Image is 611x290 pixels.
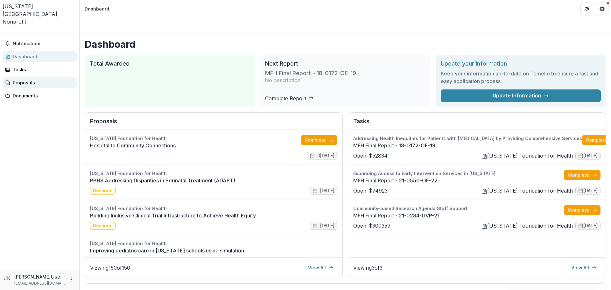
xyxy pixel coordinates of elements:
a: Complete [301,135,337,145]
p: Viewing 150 of 150 [90,264,130,272]
h2: Proposals [90,118,337,130]
a: MFH Final Report - 21-0550-OF-22 [353,177,564,184]
a: Dashboard [3,51,77,62]
span: Notifications [13,41,74,46]
a: Documents [3,90,77,101]
nav: breadcrumb [82,4,112,13]
a: PBHS Addressing Disparities in Perinatal Treatment (ADAPT) [90,177,337,184]
a: Complete Report [265,95,314,102]
a: Improving pediatric care in [US_STATE] schools using simulation [90,247,337,254]
p: [EMAIL_ADDRESS][DOMAIN_NAME] [14,280,65,286]
a: MFH Final Report - 21-0284-GVP-21 [353,212,564,219]
h2: Total Awarded [90,60,250,67]
span: Nonprofit [3,18,26,25]
div: Dashboard [85,5,109,12]
button: Partners [580,3,593,15]
a: Hospital to Community Connections [90,142,301,149]
p: [PERSON_NAME] [14,273,51,280]
a: MFH Final Report - 18-0172-OF-19 [353,142,582,149]
h3: Keep your information up-to-date on Temelio to ensure a fast and easy application process. [441,70,601,85]
p: No description [265,76,300,84]
div: Proposals [13,79,72,86]
button: More [68,276,75,283]
h2: Tasks [353,118,600,130]
p: Viewing 3 of 3 [353,264,383,272]
h3: MFH Final Report - 18-0172-OF-19 [265,70,356,77]
button: Notifications [3,39,77,49]
a: View All [304,263,337,273]
a: Complete [564,205,600,215]
a: Complete [564,170,600,180]
a: View All [567,263,600,273]
div: Documents [13,92,72,99]
p: User [51,273,62,280]
a: Proposals [3,77,77,88]
a: Building Inclusive Clinical Trial Infrastructure to Achieve Health Equity [90,212,337,219]
div: Tasks [13,66,72,73]
div: [US_STATE][GEOGRAPHIC_DATA] [3,3,77,18]
h2: Update your information [441,60,601,67]
h1: Dashboard [85,39,606,50]
div: Dashboard [13,53,72,60]
button: Get Help [596,3,608,15]
a: Update Information [441,89,601,102]
h2: Next Report [265,60,425,67]
a: Tasks [3,64,77,75]
div: Jessica Kersey [4,274,12,282]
